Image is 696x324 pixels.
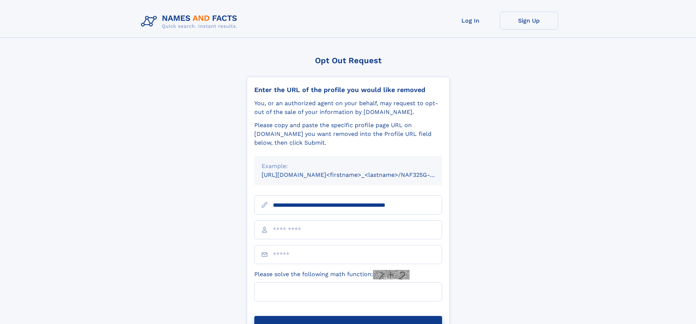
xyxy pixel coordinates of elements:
a: Log In [441,12,500,30]
img: Logo Names and Facts [138,12,243,31]
label: Please solve the following math function: [254,270,410,279]
div: Enter the URL of the profile you would like removed [254,86,442,94]
small: [URL][DOMAIN_NAME]<firstname>_<lastname>/NAF325G-xxxxxxxx [262,171,456,178]
div: Example: [262,162,435,171]
div: You, or an authorized agent on your behalf, may request to opt-out of the sale of your informatio... [254,99,442,117]
a: Sign Up [500,12,558,30]
div: Please copy and paste the specific profile page URL on [DOMAIN_NAME] you want removed into the Pr... [254,121,442,147]
div: Opt Out Request [247,56,450,65]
